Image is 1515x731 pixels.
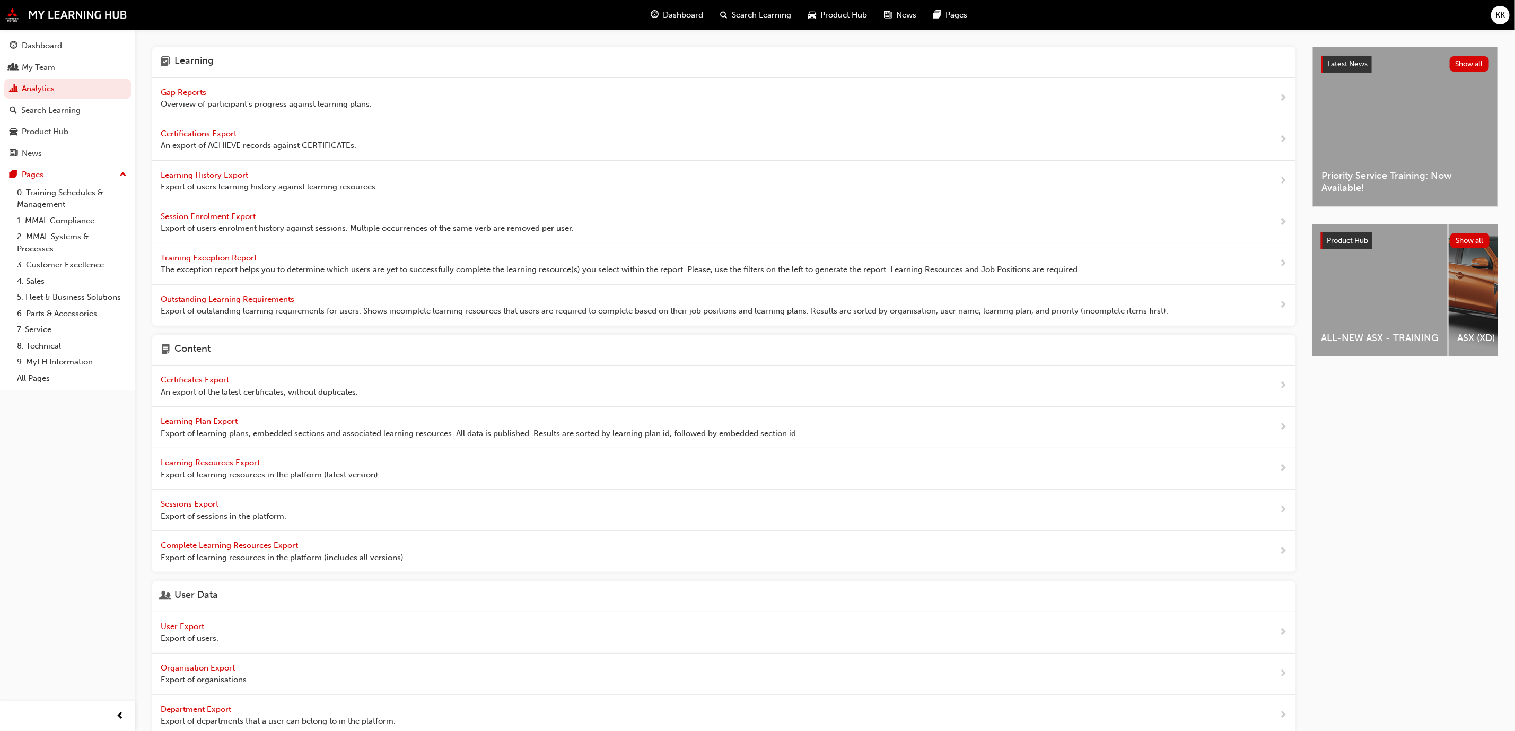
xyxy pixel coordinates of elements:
a: Product Hub [4,122,131,142]
a: ALL-NEW ASX - TRAINING [1312,224,1448,356]
span: Learning Resources Export [161,458,262,467]
button: Pages [4,165,131,185]
div: Pages [22,169,43,181]
button: DashboardMy TeamAnalyticsSearch LearningProduct HubNews [4,34,131,165]
div: News [22,147,42,160]
a: Analytics [4,79,131,99]
span: Training Exception Report [161,253,259,263]
span: Export of learning resources in the platform (latest version). [161,469,380,481]
a: 8. Technical [13,338,131,354]
a: pages-iconPages [925,4,976,26]
button: Show all [1450,56,1490,72]
span: News [897,9,917,21]
span: pages-icon [934,8,942,22]
span: Certifications Export [161,129,239,138]
span: Pages [946,9,968,21]
span: guage-icon [10,41,17,51]
span: Export of users enrolment history against sessions. Multiple occurrences of the same verb are rem... [161,222,574,234]
span: Latest News [1327,59,1368,68]
a: 7. Service [13,321,131,338]
div: Product Hub [22,126,68,138]
span: next-icon [1279,175,1287,188]
span: news-icon [10,149,17,159]
span: Learning Plan Export [161,416,240,426]
a: Product HubShow all [1321,232,1490,249]
div: My Team [22,62,55,74]
span: car-icon [10,127,17,137]
span: next-icon [1279,216,1287,229]
span: next-icon [1279,421,1287,434]
span: Dashboard [663,9,704,21]
a: Sessions Export Export of sessions in the platform.next-icon [152,490,1295,531]
span: ALL-NEW ASX - TRAINING [1321,332,1439,344]
span: Certificates Export [161,375,231,385]
h4: Learning [174,55,214,69]
span: User Export [161,622,206,631]
div: Dashboard [22,40,62,52]
a: Search Learning [4,101,131,120]
a: 1. MMAL Compliance [13,213,131,229]
span: Product Hub [821,9,868,21]
span: Organisation Export [161,663,237,673]
a: Gap Reports Overview of participant's progress against learning plans.next-icon [152,78,1295,119]
a: search-iconSearch Learning [712,4,800,26]
span: car-icon [809,8,817,22]
span: guage-icon [651,8,659,22]
span: Export of organisations. [161,674,249,686]
span: Export of sessions in the platform. [161,510,286,523]
span: chart-icon [10,84,17,94]
a: news-iconNews [876,4,925,26]
a: 9. MyLH Information [13,354,131,370]
span: Session Enrolment Export [161,212,258,221]
a: User Export Export of users.next-icon [152,612,1295,654]
span: An export of ACHIEVE records against CERTIFICATEs. [161,140,356,152]
a: Organisation Export Export of organisations.next-icon [152,654,1295,695]
span: Sessions Export [161,499,221,509]
a: My Team [4,58,131,77]
span: search-icon [721,8,728,22]
a: 0. Training Schedules & Management [13,185,131,213]
h4: User Data [174,589,218,603]
span: Complete Learning Resources Export [161,541,300,550]
a: Certifications Export An export of ACHIEVE records against CERTIFICATEs.next-icon [152,119,1295,161]
span: next-icon [1279,667,1287,681]
span: next-icon [1279,545,1287,558]
span: up-icon [119,168,127,182]
a: Training Exception Report The exception report helps you to determine which users are yet to succ... [152,243,1295,285]
span: search-icon [10,106,17,116]
a: Outstanding Learning Requirements Export of outstanding learning requirements for users. Shows in... [152,285,1295,326]
span: next-icon [1279,379,1287,393]
h4: Content [174,343,211,357]
a: Learning Resources Export Export of learning resources in the platform (latest version).next-icon [152,448,1295,490]
span: Overview of participant's progress against learning plans. [161,98,372,110]
button: KK [1491,6,1510,24]
a: 6. Parts & Accessories [13,306,131,322]
span: next-icon [1279,626,1287,639]
span: Export of learning resources in the platform (includes all versions). [161,552,406,564]
a: guage-iconDashboard [643,4,712,26]
span: prev-icon [117,710,125,723]
button: Show all [1450,233,1490,248]
span: people-icon [10,63,17,73]
a: Session Enrolment Export Export of users enrolment history against sessions. Multiple occurrences... [152,202,1295,243]
span: pages-icon [10,170,17,180]
span: next-icon [1279,462,1287,475]
a: car-iconProduct Hub [800,4,876,26]
div: Search Learning [21,105,81,117]
span: next-icon [1279,299,1287,312]
a: Learning History Export Export of users learning history against learning resources.next-icon [152,161,1295,202]
span: Export of users learning history against learning resources. [161,181,378,193]
span: Product Hub [1327,236,1368,245]
img: mmal [5,8,127,22]
span: Gap Reports [161,88,208,97]
span: Department Export [161,704,233,714]
a: Latest NewsShow all [1321,56,1489,73]
a: 4. Sales [13,273,131,290]
span: Export of outstanding learning requirements for users. Shows incomplete learning resources that u... [161,305,1168,317]
span: Learning History Export [161,170,250,180]
a: Dashboard [4,36,131,56]
span: next-icon [1279,92,1287,105]
a: News [4,144,131,163]
a: 3. Customer Excellence [13,257,131,273]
